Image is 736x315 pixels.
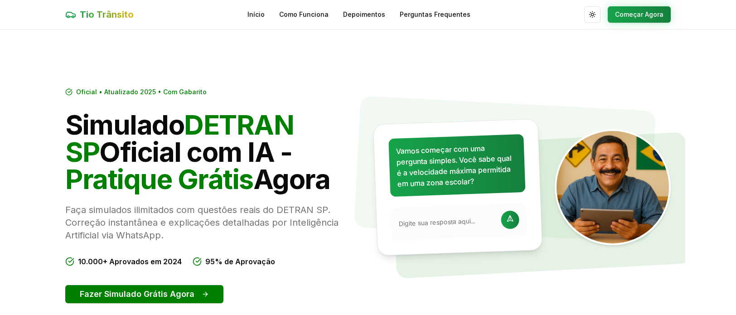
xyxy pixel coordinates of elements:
button: Fazer Simulado Grátis Agora [65,285,223,303]
img: Tio Trânsito [555,129,671,245]
a: Perguntas Frequentes [400,10,470,19]
span: 10.000+ Aprovados em 2024 [78,256,182,267]
a: Depoimentos [343,10,385,19]
h1: Simulado Oficial com IA - Agora [65,111,361,193]
input: Digite sua resposta aqui... [398,216,496,228]
span: Oficial • Atualizado 2025 • Com Gabarito [76,87,207,97]
span: DETRAN SP [65,108,294,168]
button: Começar Agora [608,6,671,23]
span: 95% de Aprovação [205,256,275,267]
span: Tio Trânsito [80,8,134,21]
p: Vamos começar com uma pergunta simples. Você sabe qual é a velocidade máxima permitida em uma zon... [396,141,518,189]
span: Pratique Grátis [65,163,253,195]
a: Tio Trânsito [65,8,134,21]
a: Como Funciona [279,10,329,19]
a: Início [247,10,265,19]
p: Faça simulados ilimitados com questões reais do DETRAN SP. Correção instantânea e explicações det... [65,204,361,242]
